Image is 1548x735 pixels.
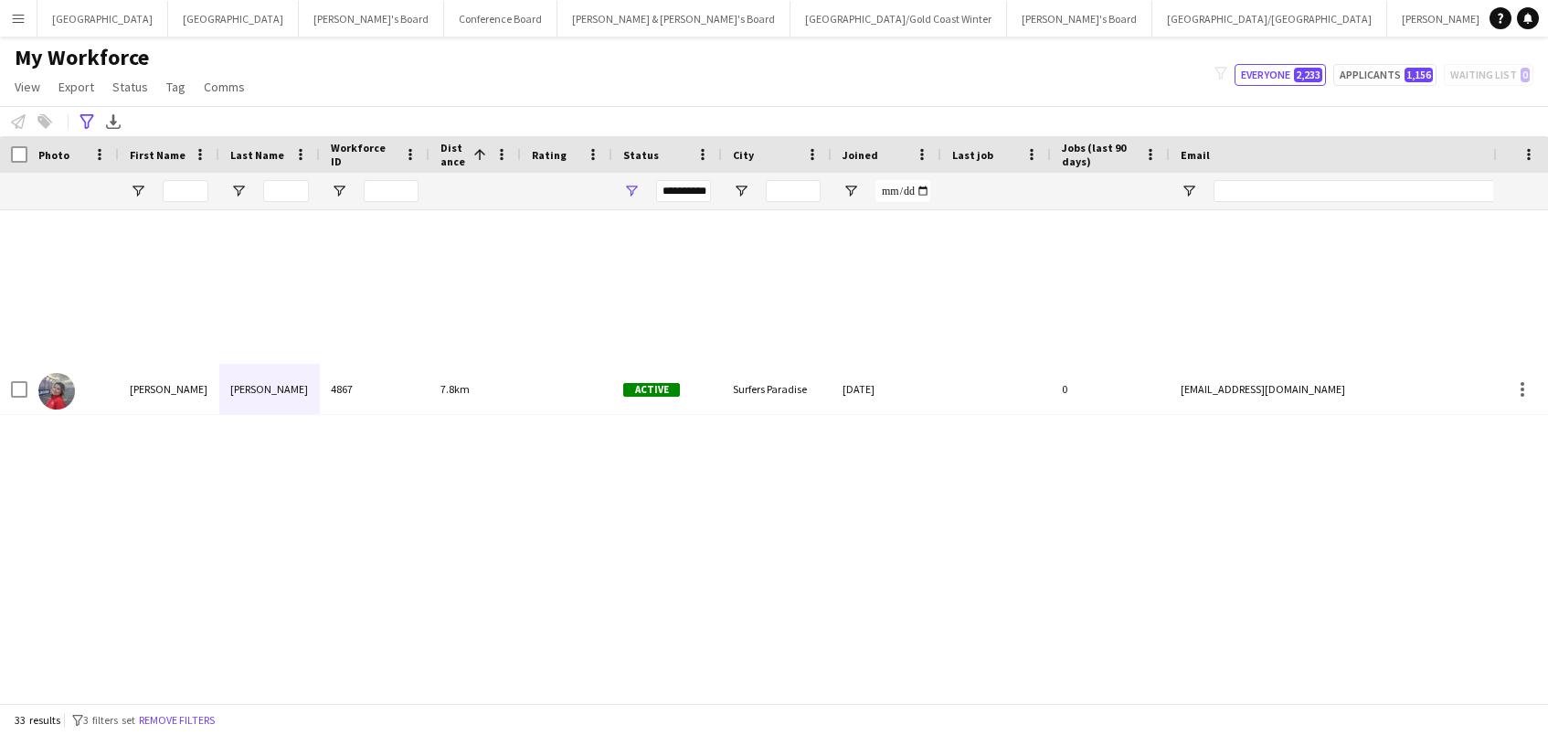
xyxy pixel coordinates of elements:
[766,180,821,202] input: City Filter Input
[952,148,993,162] span: Last job
[58,79,94,95] span: Export
[1333,64,1437,86] button: Applicants1,156
[168,1,299,37] button: [GEOGRAPHIC_DATA]
[320,364,429,414] div: 4867
[166,79,186,95] span: Tag
[1062,141,1137,168] span: Jobs (last 90 days)
[331,183,347,199] button: Open Filter Menu
[364,180,419,202] input: Workforce ID Filter Input
[135,710,218,730] button: Remove filters
[875,180,930,202] input: Joined Filter Input
[15,79,40,95] span: View
[440,382,470,396] span: 7.8km
[722,364,832,414] div: Surfers Paradise
[102,111,124,133] app-action-btn: Export XLSX
[790,1,1007,37] button: [GEOGRAPHIC_DATA]/Gold Coast Winter
[37,1,168,37] button: [GEOGRAPHIC_DATA]
[1051,364,1170,414] div: 0
[331,141,397,168] span: Workforce ID
[1007,1,1152,37] button: [PERSON_NAME]'s Board
[299,1,444,37] button: [PERSON_NAME]'s Board
[230,183,247,199] button: Open Filter Menu
[38,148,69,162] span: Photo
[15,44,149,71] span: My Workforce
[130,148,186,162] span: First Name
[733,183,749,199] button: Open Filter Menu
[112,79,148,95] span: Status
[219,364,320,414] div: [PERSON_NAME]
[1152,1,1387,37] button: [GEOGRAPHIC_DATA]/[GEOGRAPHIC_DATA]
[1170,364,1535,414] div: [EMAIL_ADDRESS][DOMAIN_NAME]
[76,111,98,133] app-action-btn: Advanced filters
[623,383,680,397] span: Active
[440,141,466,168] span: Distance
[623,183,640,199] button: Open Filter Menu
[105,75,155,99] a: Status
[38,373,75,410] img: Kate Cooper
[623,148,659,162] span: Status
[230,148,284,162] span: Last Name
[163,180,208,202] input: First Name Filter Input
[263,180,309,202] input: Last Name Filter Input
[7,75,48,99] a: View
[130,183,146,199] button: Open Filter Menu
[843,183,859,199] button: Open Filter Menu
[51,75,101,99] a: Export
[1294,68,1322,82] span: 2,233
[1181,148,1210,162] span: Email
[557,1,790,37] button: [PERSON_NAME] & [PERSON_NAME]'s Board
[204,79,245,95] span: Comms
[1181,183,1197,199] button: Open Filter Menu
[444,1,557,37] button: Conference Board
[119,364,219,414] div: [PERSON_NAME]
[843,148,878,162] span: Joined
[1214,180,1524,202] input: Email Filter Input
[733,148,754,162] span: City
[196,75,252,99] a: Comms
[1405,68,1433,82] span: 1,156
[1235,64,1326,86] button: Everyone2,233
[83,713,135,727] span: 3 filters set
[532,148,567,162] span: Rating
[159,75,193,99] a: Tag
[832,364,941,414] div: [DATE]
